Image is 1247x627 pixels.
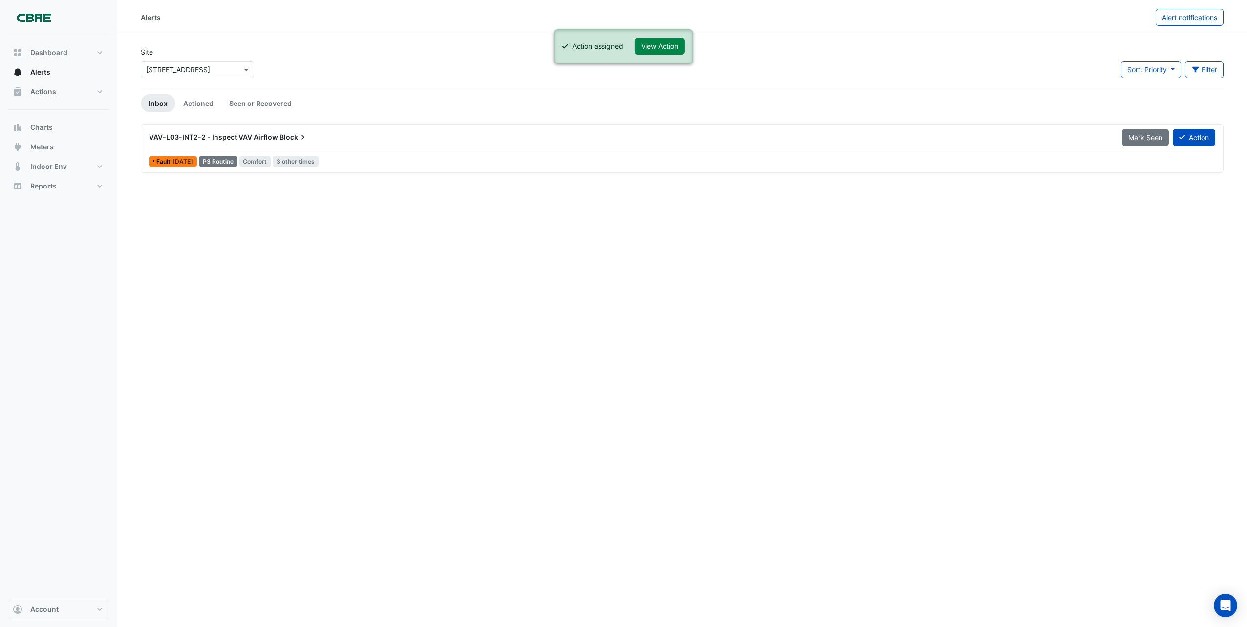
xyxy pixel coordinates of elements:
[279,132,308,142] span: Block
[8,600,109,619] button: Account
[273,156,319,167] span: 3 other times
[1162,13,1217,21] span: Alert notifications
[13,67,22,77] app-icon: Alerts
[8,176,109,196] button: Reports
[1214,594,1237,617] div: Open Intercom Messenger
[30,605,59,614] span: Account
[239,156,271,167] span: Comfort
[13,162,22,171] app-icon: Indoor Env
[8,118,109,137] button: Charts
[572,41,623,51] div: Action assigned
[13,48,22,58] app-icon: Dashboard
[175,94,221,112] a: Actioned
[1122,129,1169,146] button: Mark Seen
[12,8,56,27] img: Company Logo
[13,142,22,152] app-icon: Meters
[13,181,22,191] app-icon: Reports
[221,94,300,112] a: Seen or Recovered
[30,181,57,191] span: Reports
[1121,61,1181,78] button: Sort: Priority
[141,12,161,22] div: Alerts
[8,82,109,102] button: Actions
[156,159,172,165] span: Fault
[30,87,56,97] span: Actions
[8,43,109,63] button: Dashboard
[30,123,53,132] span: Charts
[141,47,153,57] label: Site
[149,133,278,141] span: VAV-L03-INT2-2 - Inspect VAV Airflow
[30,142,54,152] span: Meters
[1127,65,1167,74] span: Sort: Priority
[8,157,109,176] button: Indoor Env
[1185,61,1224,78] button: Filter
[30,67,50,77] span: Alerts
[1173,129,1215,146] button: Action
[13,87,22,97] app-icon: Actions
[199,156,237,167] div: P3 Routine
[141,94,175,112] a: Inbox
[1156,9,1224,26] button: Alert notifications
[635,38,685,55] button: View Action
[8,63,109,82] button: Alerts
[172,158,193,165] span: Fri 22-Aug-2025 08:08 AEST
[30,48,67,58] span: Dashboard
[30,162,67,171] span: Indoor Env
[1128,133,1162,142] span: Mark Seen
[8,137,109,157] button: Meters
[13,123,22,132] app-icon: Charts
